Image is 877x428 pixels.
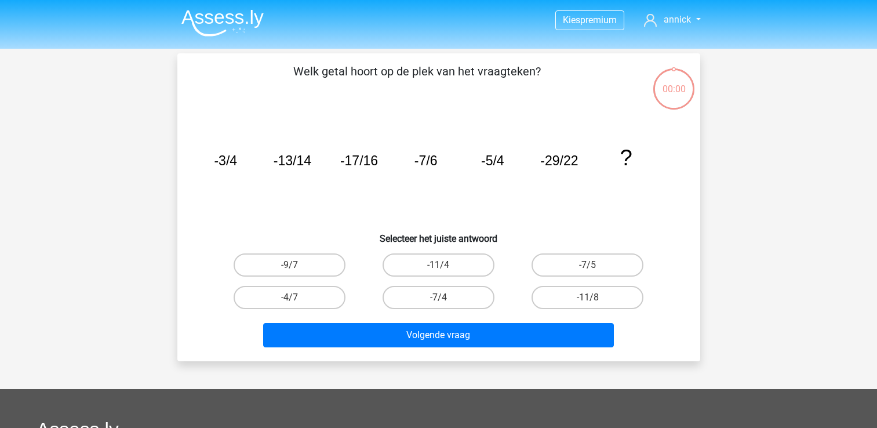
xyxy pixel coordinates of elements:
tspan: -13/14 [273,153,311,168]
label: -4/7 [234,286,345,309]
label: -7/5 [532,253,643,277]
tspan: -3/4 [214,153,237,168]
img: Assessly [181,9,264,37]
a: Kiespremium [556,12,624,28]
h6: Selecteer het juiste antwoord [196,224,682,244]
tspan: -17/16 [340,153,377,168]
label: -9/7 [234,253,345,277]
tspan: -5/4 [481,153,504,168]
label: -11/8 [532,286,643,309]
tspan: -29/22 [540,153,578,168]
tspan: ? [620,145,632,170]
label: -11/4 [383,253,494,277]
span: Kies [563,14,580,26]
a: annick [639,13,705,27]
p: Welk getal hoort op de plek van het vraagteken? [196,63,638,97]
span: annick [664,14,691,25]
tspan: -7/6 [414,153,437,168]
div: 00:00 [652,67,696,96]
label: -7/4 [383,286,494,309]
button: Volgende vraag [263,323,614,347]
span: premium [580,14,617,26]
